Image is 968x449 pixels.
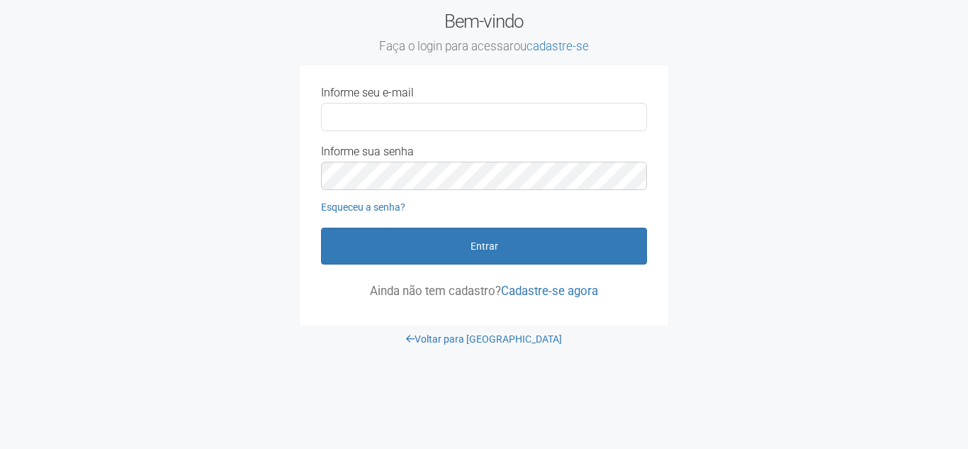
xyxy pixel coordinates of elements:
[321,228,647,265] button: Entrar
[300,11,668,55] h2: Bem-vindo
[406,333,562,345] a: Voltar para [GEOGRAPHIC_DATA]
[321,201,405,213] a: Esqueceu a senha?
[321,284,647,297] p: Ainda não tem cadastro?
[527,39,589,53] a: cadastre-se
[321,87,414,99] label: Informe seu e-mail
[501,284,598,298] a: Cadastre-se agora
[321,145,414,158] label: Informe sua senha
[300,39,668,55] small: Faça o login para acessar
[514,39,589,53] span: ou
